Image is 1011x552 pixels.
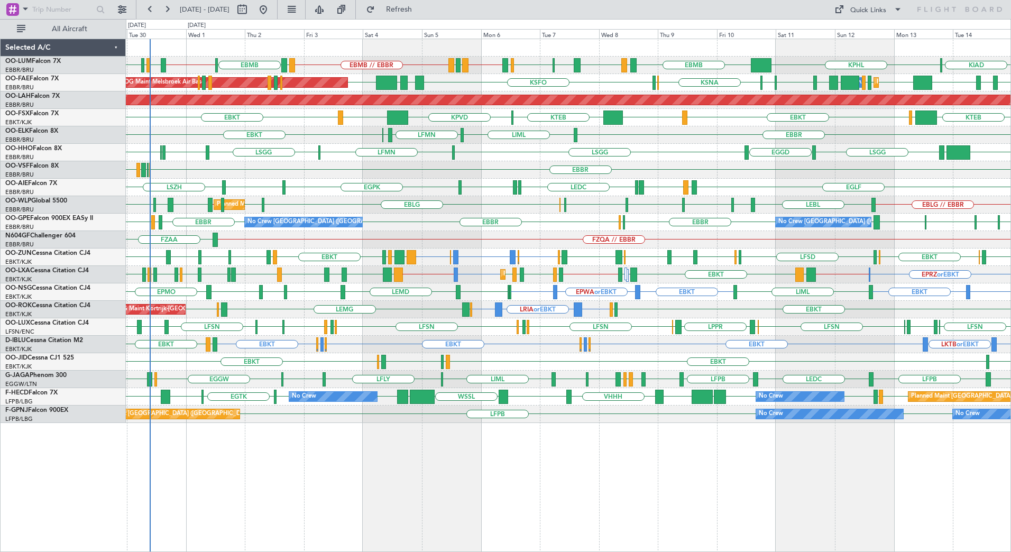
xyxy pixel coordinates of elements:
div: No Crew [955,406,980,422]
span: N604GF [5,233,30,239]
span: F-GPNJ [5,407,28,413]
a: EBBR/BRU [5,223,34,231]
a: EBKT/KJK [5,363,32,371]
a: LFPB/LBG [5,415,33,423]
span: F-HECD [5,390,29,396]
div: Sun 5 [422,29,481,39]
a: OO-VSFFalcon 8X [5,163,59,169]
a: EBKT/KJK [5,345,32,353]
div: Tue 7 [540,29,599,39]
span: OO-ELK [5,128,29,134]
span: OO-AIE [5,180,28,187]
div: Wed 1 [186,29,245,39]
span: OO-GPE [5,215,30,222]
div: Quick Links [850,5,886,16]
span: OO-LXA [5,268,30,274]
a: EBKT/KJK [5,275,32,283]
a: D-IBLUCessna Citation M2 [5,337,83,344]
a: EGGW/LTN [5,380,37,388]
div: Mon 13 [894,29,953,39]
span: Refresh [377,6,421,13]
a: EBBR/BRU [5,84,34,91]
a: OO-ELKFalcon 8X [5,128,58,134]
div: No Crew [292,389,316,404]
a: F-HECDFalcon 7X [5,390,58,396]
div: Planned Maint [GEOGRAPHIC_DATA] ([GEOGRAPHIC_DATA]) [88,406,254,422]
a: EBKT/KJK [5,258,32,266]
div: Planned Maint Melsbroek Air Base [877,75,969,90]
a: LFSN/ENC [5,328,34,336]
input: Trip Number [32,2,93,17]
span: OO-WLP [5,198,31,204]
a: OO-LUMFalcon 7X [5,58,61,65]
a: EBBR/BRU [5,206,34,214]
span: OO-JID [5,355,27,361]
div: Planned Maint Kortrijk-[GEOGRAPHIC_DATA] [503,266,627,282]
span: OO-VSF [5,163,30,169]
span: OO-FAE [5,76,30,82]
span: OO-LUX [5,320,30,326]
span: OO-FSX [5,111,30,117]
a: EBBR/BRU [5,153,34,161]
a: OO-JIDCessna CJ1 525 [5,355,74,361]
div: No Crew [759,389,783,404]
div: Fri 3 [304,29,363,39]
a: OO-AIEFalcon 7X [5,180,57,187]
button: Refresh [361,1,425,18]
a: OO-LUXCessna Citation CJ4 [5,320,89,326]
a: EBBR/BRU [5,241,34,249]
a: N604GFChallenger 604 [5,233,76,239]
div: AOG Maint Melsbroek Air Base [120,75,205,90]
a: G-JAGAPhenom 300 [5,372,67,379]
span: OO-LAH [5,93,31,99]
a: OO-GPEFalcon 900EX EASy II [5,215,93,222]
div: No Crew [GEOGRAPHIC_DATA] ([GEOGRAPHIC_DATA] National) [778,214,955,230]
div: [DATE] [188,21,206,30]
a: OO-LXACessna Citation CJ4 [5,268,89,274]
a: EBKT/KJK [5,118,32,126]
a: F-GPNJFalcon 900EX [5,407,68,413]
div: Sun 12 [835,29,894,39]
span: OO-ZUN [5,250,32,256]
div: Sat 11 [776,29,835,39]
a: OO-LAHFalcon 7X [5,93,60,99]
a: OO-FSXFalcon 7X [5,111,59,117]
a: OO-WLPGlobal 5500 [5,198,67,204]
button: Quick Links [829,1,907,18]
a: EBBR/BRU [5,101,34,109]
div: AOG Maint Kortrijk-[GEOGRAPHIC_DATA] [114,301,229,317]
a: EBKT/KJK [5,293,32,301]
div: Thu 9 [658,29,717,39]
div: [DATE] [128,21,146,30]
a: EBBR/BRU [5,66,34,74]
div: No Crew [759,406,783,422]
span: OO-LUM [5,58,32,65]
div: Planned Maint Milan (Linate) [217,197,293,213]
a: OO-FAEFalcon 7X [5,76,59,82]
a: EBBR/BRU [5,188,34,196]
div: Tue 30 [127,29,186,39]
span: [DATE] - [DATE] [180,5,229,14]
a: OO-HHOFalcon 8X [5,145,62,152]
a: EBBR/BRU [5,136,34,144]
a: EBBR/BRU [5,171,34,179]
div: Thu 2 [245,29,304,39]
span: OO-HHO [5,145,33,152]
div: Mon 6 [481,29,540,39]
button: All Aircraft [12,21,115,38]
a: OO-NSGCessna Citation CJ4 [5,285,90,291]
a: OO-ROKCessna Citation CJ4 [5,302,90,309]
span: D-IBLU [5,337,26,344]
span: G-JAGA [5,372,30,379]
a: EBKT/KJK [5,310,32,318]
span: All Aircraft [27,25,112,33]
div: Wed 8 [599,29,658,39]
div: No Crew [GEOGRAPHIC_DATA] ([GEOGRAPHIC_DATA] National) [247,214,425,230]
span: OO-NSG [5,285,32,291]
div: Fri 10 [717,29,776,39]
div: Sat 4 [363,29,422,39]
a: LFPB/LBG [5,398,33,406]
span: OO-ROK [5,302,32,309]
a: OO-ZUNCessna Citation CJ4 [5,250,90,256]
